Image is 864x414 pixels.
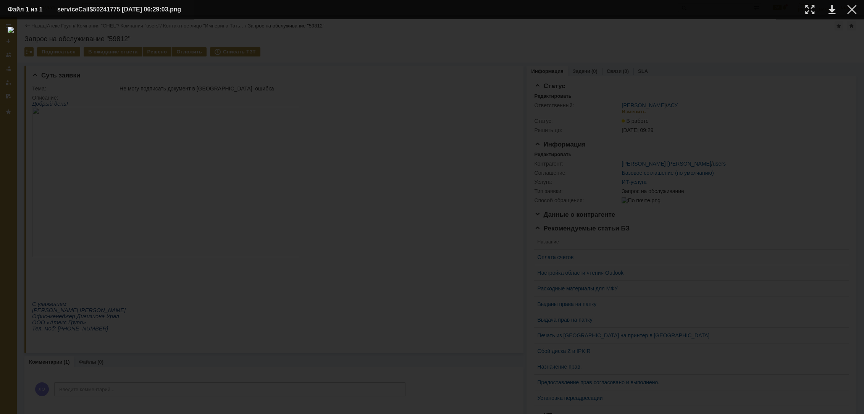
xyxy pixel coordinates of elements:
[8,6,46,13] div: Файл 1 из 1
[8,27,856,406] img: download
[805,5,814,14] div: Увеличить масштаб
[57,5,200,14] div: serviceCall$50241775 [DATE] 06:29:03.png
[828,5,835,14] div: Скачать файл
[847,5,856,14] div: Закрыть окно (Esc)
